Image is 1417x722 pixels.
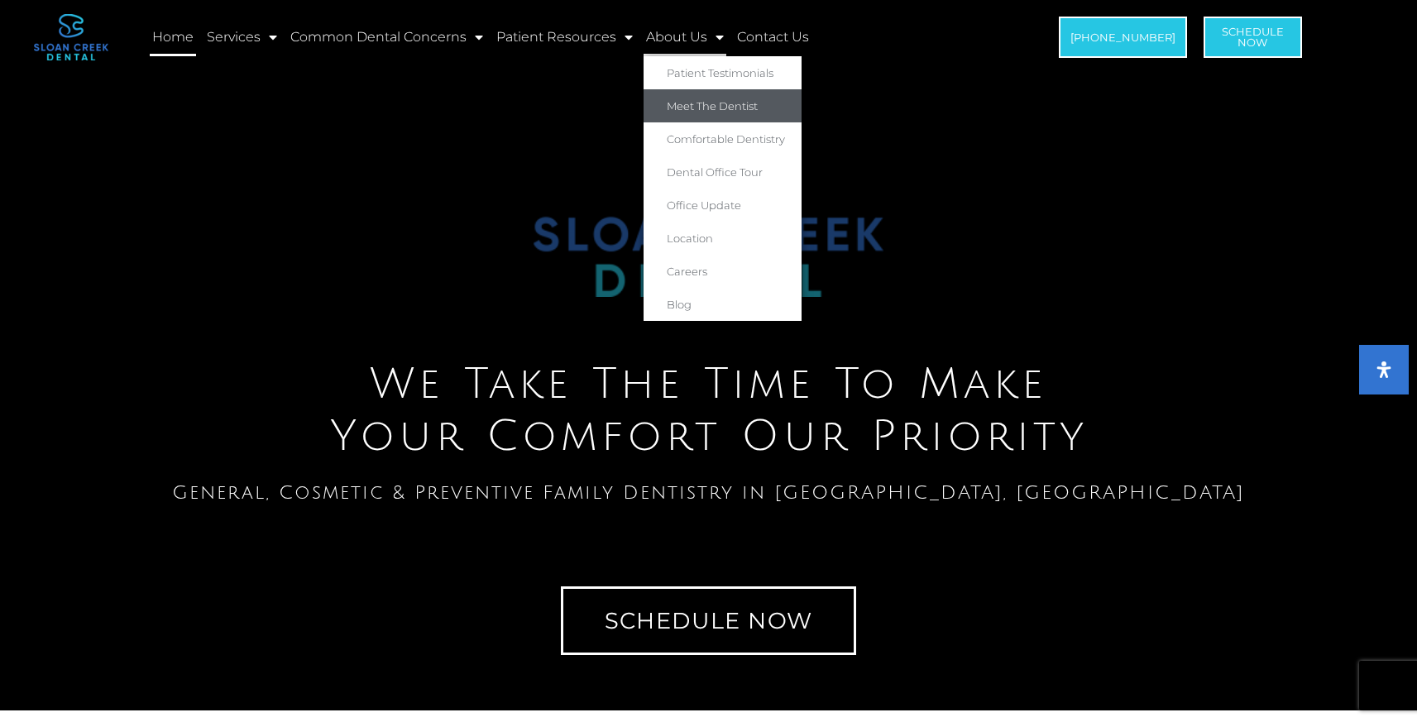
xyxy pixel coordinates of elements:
a: Blog [644,288,802,321]
span: Schedule Now [605,610,813,632]
a: Services [204,18,280,56]
a: Common Dental Concerns [288,18,486,56]
a: Meet The Dentist [644,89,802,122]
a: Patient Testimonials [644,56,802,89]
nav: Menu [150,18,974,56]
button: Open Accessibility Panel [1359,345,1409,394]
span: [PHONE_NUMBER] [1070,32,1175,43]
a: Office Update [644,189,802,222]
a: Dental Office Tour [644,155,802,189]
a: Careers [644,255,802,288]
a: Comfortable Dentistry [644,122,802,155]
a: Schedule Now [561,586,857,655]
img: Sloan Creek Dental Logo [534,77,883,298]
a: Location [644,222,802,255]
h1: General, Cosmetic & Preventive Family Dentistry in [GEOGRAPHIC_DATA], [GEOGRAPHIC_DATA] [8,483,1409,502]
a: Patient Resources [494,18,635,56]
a: [PHONE_NUMBER] [1059,17,1187,58]
img: logo [34,14,108,60]
span: Schedule Now [1222,26,1284,48]
a: Home [150,18,196,56]
ul: About Us [644,56,802,321]
a: About Us [644,18,726,56]
a: ScheduleNow [1204,17,1302,58]
a: Contact Us [735,18,811,56]
h2: We Take The Time To Make Your Comfort Our Priority [8,359,1409,462]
